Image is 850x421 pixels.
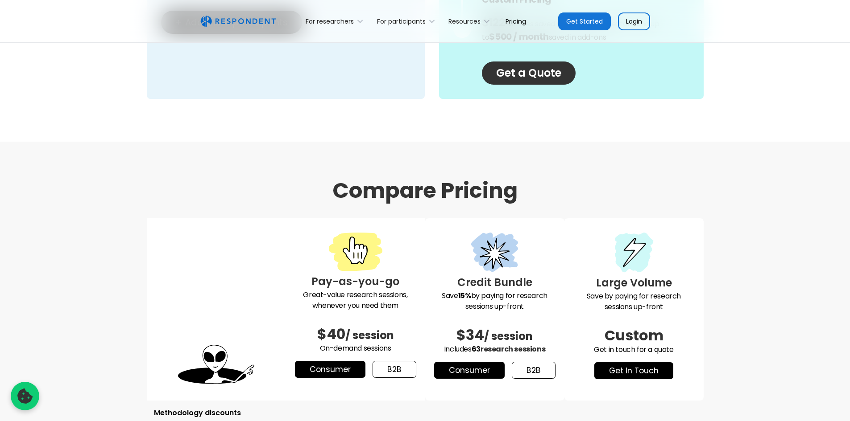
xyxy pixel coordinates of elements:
a: Consumer [434,362,505,379]
a: home [200,16,276,27]
h3: Credit Bundle [432,274,557,290]
p: Get in touch for a quote [572,344,697,355]
h1: Compare Pricing [140,177,711,204]
strong: 15% [458,290,471,301]
img: Untitled UI logotext [200,16,276,27]
p: On-demand sessions [293,343,418,354]
span: / session [345,328,394,343]
span: Custom [605,325,663,345]
a: Login [618,12,650,30]
div: For participants [377,17,426,26]
a: Pricing [498,11,533,32]
span: / session [484,329,533,343]
span: 63 [472,344,481,354]
span: $34 [456,325,484,345]
div: For participants [372,11,443,32]
a: Get Started [558,12,611,30]
span: research sessions [481,344,545,354]
a: Get a Quote [482,61,576,85]
a: get in touch [594,362,673,379]
h3: Pay-as-you-go [293,274,418,290]
p: Includes [432,344,557,355]
div: Resources [444,11,498,32]
div: Resources [448,17,481,26]
p: Save by paying for research sessions up-front [432,290,557,312]
p: Great-value research sessions, whenever you need them [293,290,418,311]
a: b2b [512,362,556,379]
div: For researchers [301,11,372,32]
h3: Large Volume [572,275,697,291]
div: For researchers [306,17,354,26]
a: Consumer [295,361,365,378]
span: $40 [317,324,345,344]
a: b2b [373,361,416,378]
p: Save by paying for research sessions up-front [572,291,697,312]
